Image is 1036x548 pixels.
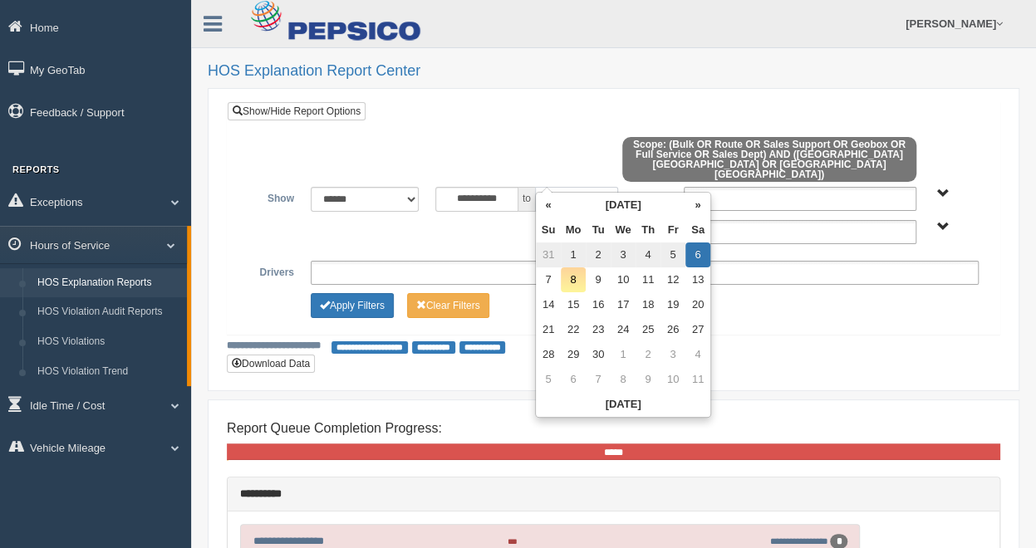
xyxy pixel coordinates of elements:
[240,261,302,281] label: Drivers
[611,342,636,367] td: 1
[685,242,710,267] td: 6
[586,367,611,392] td: 7
[536,193,561,218] th: «
[30,297,187,327] a: HOS Violation Audit Reports
[685,367,710,392] td: 11
[685,317,710,342] td: 27
[636,342,660,367] td: 2
[561,342,586,367] td: 29
[561,218,586,242] th: Mo
[685,342,710,367] td: 4
[561,267,586,292] td: 8
[586,342,611,367] td: 30
[685,292,710,317] td: 20
[586,317,611,342] td: 23
[660,367,685,392] td: 10
[622,137,917,182] span: Scope: (Bulk OR Route OR Sales Support OR Geobox OR Full Service OR Sales Dept) AND ([GEOGRAPHIC_...
[536,292,561,317] td: 14
[685,267,710,292] td: 13
[611,292,636,317] td: 17
[636,367,660,392] td: 9
[536,342,561,367] td: 28
[636,292,660,317] td: 18
[660,267,685,292] td: 12
[30,327,187,357] a: HOS Violations
[636,218,660,242] th: Th
[611,367,636,392] td: 8
[611,242,636,267] td: 3
[586,267,611,292] td: 9
[536,392,710,417] th: [DATE]
[311,293,394,318] button: Change Filter Options
[536,242,561,267] td: 31
[660,292,685,317] td: 19
[660,242,685,267] td: 5
[227,421,1000,436] h4: Report Queue Completion Progress:
[561,292,586,317] td: 15
[561,317,586,342] td: 22
[613,187,675,207] label: Applications
[518,187,535,212] span: to
[536,218,561,242] th: Su
[561,242,586,267] td: 1
[636,242,660,267] td: 4
[30,357,187,387] a: HOS Violation Trend
[536,267,561,292] td: 7
[660,317,685,342] td: 26
[30,268,187,298] a: HOS Explanation Reports
[240,187,302,207] label: Show
[685,193,710,218] th: »
[586,292,611,317] td: 16
[611,218,636,242] th: We
[636,317,660,342] td: 25
[636,267,660,292] td: 11
[561,193,685,218] th: [DATE]
[407,293,489,318] button: Change Filter Options
[536,317,561,342] td: 21
[536,367,561,392] td: 5
[561,367,586,392] td: 6
[611,267,636,292] td: 10
[660,342,685,367] td: 3
[660,218,685,242] th: Fr
[228,102,366,120] a: Show/Hide Report Options
[611,317,636,342] td: 24
[227,355,315,373] button: Download Data
[685,218,710,242] th: Sa
[586,218,611,242] th: Tu
[208,63,1019,80] h2: HOS Explanation Report Center
[586,242,611,267] td: 2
